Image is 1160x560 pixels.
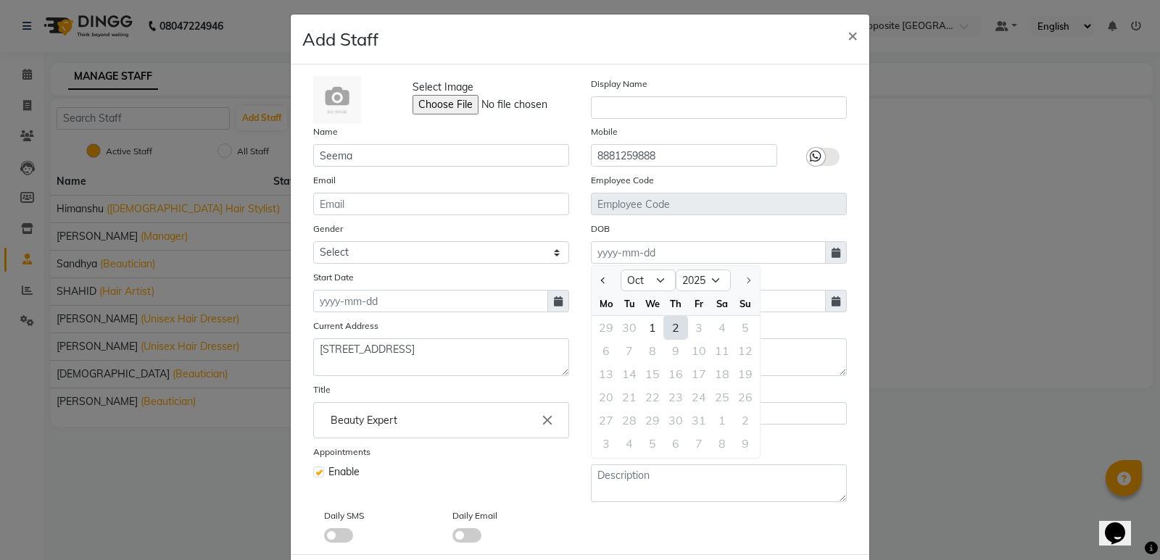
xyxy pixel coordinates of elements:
div: Fr [687,292,710,315]
input: Employee Code [591,193,847,215]
label: Title [313,383,331,396]
label: Name [313,125,338,138]
span: Select Image [413,80,473,95]
div: 1 [641,316,664,339]
label: DOB [591,222,610,235]
input: yyyy-mm-dd [591,241,826,264]
input: Email [313,193,569,215]
input: Select Image [413,95,610,114]
button: Previous month [597,269,610,292]
div: Sa [710,292,734,315]
iframe: chat widget [1099,502,1145,546]
input: Name [313,144,569,167]
div: 29 [594,316,618,339]
label: Start Date [313,271,354,284]
div: Wednesday, October 1, 2025 [641,316,664,339]
div: Th [664,292,687,315]
label: Gender [313,222,343,235]
input: yyyy-mm-dd [313,290,548,312]
label: Mobile [591,125,618,138]
label: Email [313,174,336,187]
input: Mobile [591,144,777,167]
div: Tuesday, September 30, 2025 [618,316,641,339]
div: Monday, September 29, 2025 [594,316,618,339]
div: Su [734,292,757,315]
label: Daily SMS [324,509,364,522]
div: Mo [594,292,618,315]
select: Select month [621,269,676,291]
label: Daily Email [452,509,497,522]
label: Current Address [313,319,378,333]
h4: Add Staff [302,26,378,52]
div: 30 [618,316,641,339]
img: Cinque Terre [313,76,361,124]
label: Display Name [591,78,647,91]
label: Appointments [313,446,370,459]
span: Enable [328,464,360,480]
button: Close [836,14,869,55]
label: Employee Code [591,174,654,187]
select: Select year [676,269,731,291]
span: × [848,24,858,46]
input: Enter the Title [320,406,563,435]
div: We [641,292,664,315]
i: Close [539,412,555,428]
div: Thursday, October 2, 2025 [664,316,687,339]
div: 2 [664,316,687,339]
div: Tu [618,292,641,315]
